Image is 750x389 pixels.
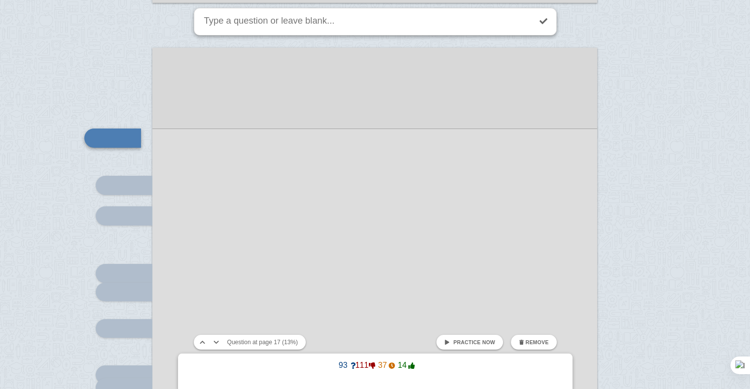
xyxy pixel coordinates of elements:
button: 931113714 [328,357,423,373]
span: 37 [375,361,395,370]
span: Remove [526,339,549,345]
span: 14 [395,361,415,370]
span: 111 [356,361,375,370]
button: Question at page 17 (13%) [223,335,302,350]
button: Remove [511,335,556,350]
a: Practice now [436,335,503,350]
span: 93 [336,361,356,370]
span: Practice now [453,339,495,345]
